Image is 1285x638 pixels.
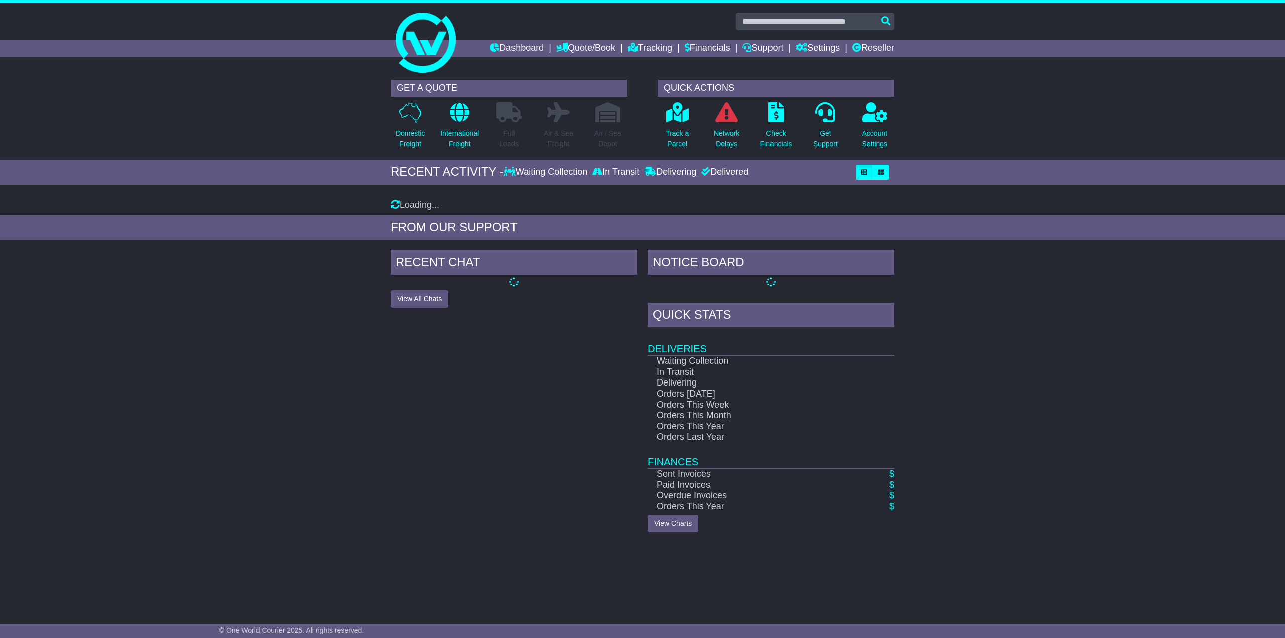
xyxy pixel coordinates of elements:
[504,167,590,178] div: Waiting Collection
[395,102,425,155] a: DomesticFreight
[496,128,522,149] p: Full Loads
[391,250,637,277] div: RECENT CHAT
[648,377,859,389] td: Delivering
[666,128,689,149] p: Track a Parcel
[760,128,792,149] p: Check Financials
[490,40,544,57] a: Dashboard
[544,128,573,149] p: Air & Sea Freight
[391,200,894,211] div: Loading...
[648,501,859,513] td: Orders This Year
[685,40,730,57] a: Financials
[852,40,894,57] a: Reseller
[648,515,698,532] a: View Charts
[648,421,859,432] td: Orders This Year
[642,167,699,178] div: Delivering
[889,469,894,479] a: $
[714,128,739,149] p: Network Delays
[648,468,859,480] td: Sent Invoices
[648,367,859,378] td: In Transit
[648,490,859,501] td: Overdue Invoices
[889,501,894,512] a: $
[648,250,894,277] div: NOTICE BOARD
[396,128,425,149] p: Domestic Freight
[648,355,859,367] td: Waiting Collection
[219,626,364,634] span: © One World Courier 2025. All rights reserved.
[391,80,627,97] div: GET A QUOTE
[590,167,642,178] div: In Transit
[648,330,894,355] td: Deliveries
[648,303,894,330] div: Quick Stats
[889,480,894,490] a: $
[862,128,888,149] p: Account Settings
[760,102,793,155] a: CheckFinancials
[713,102,740,155] a: NetworkDelays
[648,389,859,400] td: Orders [DATE]
[391,220,894,235] div: FROM OUR SUPPORT
[556,40,615,57] a: Quote/Book
[648,410,859,421] td: Orders This Month
[648,443,894,468] td: Finances
[391,290,448,308] button: View All Chats
[813,128,838,149] p: Get Support
[742,40,783,57] a: Support
[440,102,479,155] a: InternationalFreight
[862,102,888,155] a: AccountSettings
[440,128,479,149] p: International Freight
[813,102,838,155] a: GetSupport
[594,128,621,149] p: Air / Sea Depot
[658,80,894,97] div: QUICK ACTIONS
[628,40,672,57] a: Tracking
[699,167,748,178] div: Delivered
[665,102,689,155] a: Track aParcel
[648,432,859,443] td: Orders Last Year
[391,165,504,179] div: RECENT ACTIVITY -
[648,480,859,491] td: Paid Invoices
[796,40,840,57] a: Settings
[648,400,859,411] td: Orders This Week
[889,490,894,500] a: $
